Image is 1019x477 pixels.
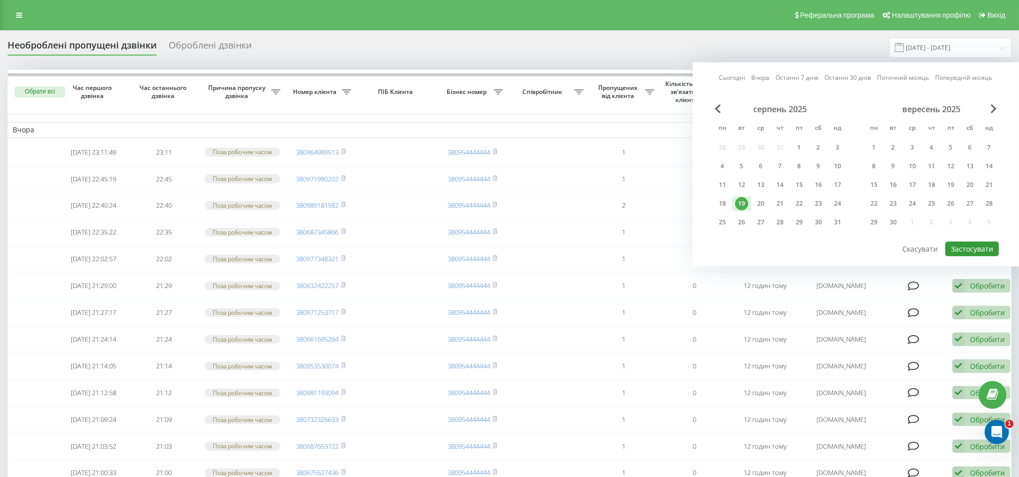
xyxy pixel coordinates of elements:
div: 21 [983,178,996,192]
div: сб 6 вер 2025 р. [960,140,980,155]
td: 0 [659,354,730,378]
div: 23 [812,197,825,210]
div: ср 27 серп 2025 р. [751,215,770,230]
div: нд 3 серп 2025 р. [828,140,847,155]
td: 12 годин тому [730,273,801,298]
span: Previous Month [715,104,721,113]
div: 26 [735,216,748,229]
div: Поза робочим часом [205,228,280,236]
span: ПІБ Клієнта [365,88,428,96]
abbr: середа [753,121,768,136]
div: 4 [925,141,938,154]
div: 6 [963,141,977,154]
div: пт 29 серп 2025 р. [790,215,809,230]
div: 10 [831,160,844,173]
td: 23:11 [129,140,200,165]
td: 1 [589,380,659,405]
div: 2 [887,141,900,154]
a: 380687345866 [296,227,338,236]
div: пн 22 вер 2025 р. [864,196,884,211]
div: Обробити [970,281,1005,291]
a: 380954444444 [448,388,490,397]
abbr: неділя [830,121,845,136]
div: 3 [906,141,919,154]
div: вересень 2025 [864,104,999,114]
a: Сьогодні [719,73,746,83]
div: вт 2 вер 2025 р. [884,140,903,155]
div: 30 [887,216,900,229]
div: пн 25 серп 2025 р. [713,215,732,230]
td: 21:14 [129,354,200,378]
td: 22:40 [129,193,200,218]
td: [DOMAIN_NAME] [801,407,882,432]
div: 5 [735,160,748,173]
div: сб 30 серп 2025 р. [809,215,828,230]
div: пн 15 вер 2025 р. [864,177,884,193]
div: 31 [831,216,844,229]
div: 24 [906,197,919,210]
td: 1 [589,220,659,245]
td: 12 годин тому [730,327,801,352]
div: пн 8 вер 2025 р. [864,159,884,174]
div: 20 [754,197,767,210]
a: 380732326633 [296,415,338,424]
div: 15 [867,178,881,192]
div: Обробити [970,308,1005,317]
td: 22:02 [129,247,200,271]
a: Поточний місяць [878,73,930,83]
a: 380954444444 [448,281,490,290]
td: 1 [589,273,659,298]
span: 1 [1005,420,1013,428]
div: 8 [867,160,881,173]
abbr: п’ятниця [792,121,807,136]
div: 28 [773,216,787,229]
div: Поза робочим часом [205,255,280,263]
td: 12 годин тому [730,354,801,378]
td: 0 [659,380,730,405]
iframe: Intercom live chat [985,420,1009,444]
td: 12 годин тому [730,407,801,432]
td: 1 [589,300,659,325]
div: 17 [906,178,919,192]
td: 22:45 [129,167,200,192]
div: 30 [812,216,825,229]
div: нд 14 вер 2025 р. [980,159,999,174]
span: Пропущених від клієнта [594,84,645,100]
td: 1 [589,247,659,271]
td: 21:24 [129,327,200,352]
div: пн 4 серп 2025 р. [713,159,732,174]
div: 16 [812,178,825,192]
a: 380989181582 [296,201,338,210]
div: Поза робочим часом [205,308,280,317]
div: 24 [831,197,844,210]
a: 380954444444 [448,361,490,370]
abbr: неділя [982,121,997,136]
div: вт 12 серп 2025 р. [732,177,751,193]
a: 380954444444 [448,227,490,236]
div: сб 16 серп 2025 р. [809,177,828,193]
a: Вчора [752,73,770,83]
div: Оброблені дзвінки [169,40,252,56]
a: 380964989513 [296,148,338,157]
div: вт 30 вер 2025 р. [884,215,903,230]
a: 380954444444 [448,468,490,477]
td: 0 [659,220,730,245]
td: [DOMAIN_NAME] [801,354,882,378]
td: [DATE] 21:14:05 [58,354,129,378]
div: пн 11 серп 2025 р. [713,177,732,193]
button: Застосувати [945,242,999,256]
abbr: понеділок [715,121,730,136]
abbr: субота [811,121,826,136]
span: Причина пропуску дзвінка [205,84,271,100]
div: пт 1 серп 2025 р. [790,140,809,155]
div: ср 3 вер 2025 р. [903,140,922,155]
div: 7 [773,160,787,173]
div: пт 8 серп 2025 р. [790,159,809,174]
td: [DATE] 21:03:52 [58,434,129,459]
td: [DOMAIN_NAME] [801,380,882,405]
a: 380632422257 [296,281,338,290]
span: Налаштування профілю [892,11,971,19]
td: [DOMAIN_NAME] [801,300,882,325]
div: чт 11 вер 2025 р. [922,159,941,174]
span: Кількість спроб зв'язатись з клієнтом [664,80,716,104]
